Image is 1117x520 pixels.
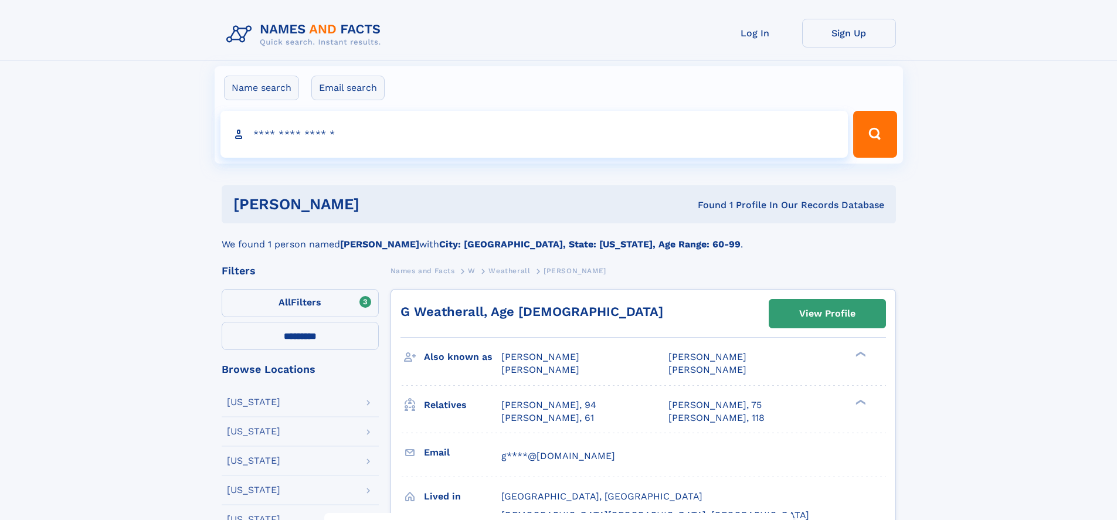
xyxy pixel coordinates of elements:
span: All [279,297,291,308]
div: View Profile [799,300,855,327]
img: Logo Names and Facts [222,19,391,50]
h3: Relatives [424,395,501,415]
div: Found 1 Profile In Our Records Database [528,199,884,212]
div: ❯ [853,398,867,406]
div: [US_STATE] [227,485,280,495]
a: G Weatherall, Age [DEMOGRAPHIC_DATA] [400,304,663,319]
a: Names and Facts [391,263,455,278]
a: [PERSON_NAME], 118 [668,412,765,424]
span: W [468,267,476,275]
span: [PERSON_NAME] [501,364,579,375]
a: [PERSON_NAME], 94 [501,399,596,412]
a: [PERSON_NAME], 61 [501,412,594,424]
label: Name search [224,76,299,100]
span: [PERSON_NAME] [668,351,746,362]
h1: [PERSON_NAME] [233,197,529,212]
b: City: [GEOGRAPHIC_DATA], State: [US_STATE], Age Range: 60-99 [439,239,741,250]
span: [PERSON_NAME] [544,267,606,275]
label: Email search [311,76,385,100]
span: [PERSON_NAME] [501,351,579,362]
a: Log In [708,19,802,47]
div: Browse Locations [222,364,379,375]
div: [US_STATE] [227,397,280,407]
div: We found 1 person named with . [222,223,896,251]
a: [PERSON_NAME], 75 [668,399,762,412]
span: [GEOGRAPHIC_DATA], [GEOGRAPHIC_DATA] [501,491,702,502]
b: [PERSON_NAME] [340,239,419,250]
div: ❯ [853,351,867,358]
a: Weatherall [488,263,530,278]
h3: Also known as [424,347,501,367]
div: [US_STATE] [227,427,280,436]
span: [PERSON_NAME] [668,364,746,375]
a: Sign Up [802,19,896,47]
div: [US_STATE] [227,456,280,465]
label: Filters [222,289,379,317]
span: Weatherall [488,267,530,275]
div: Filters [222,266,379,276]
a: View Profile [769,300,885,328]
a: W [468,263,476,278]
input: search input [220,111,848,158]
h3: Email [424,443,501,463]
button: Search Button [853,111,897,158]
h3: Lived in [424,487,501,507]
